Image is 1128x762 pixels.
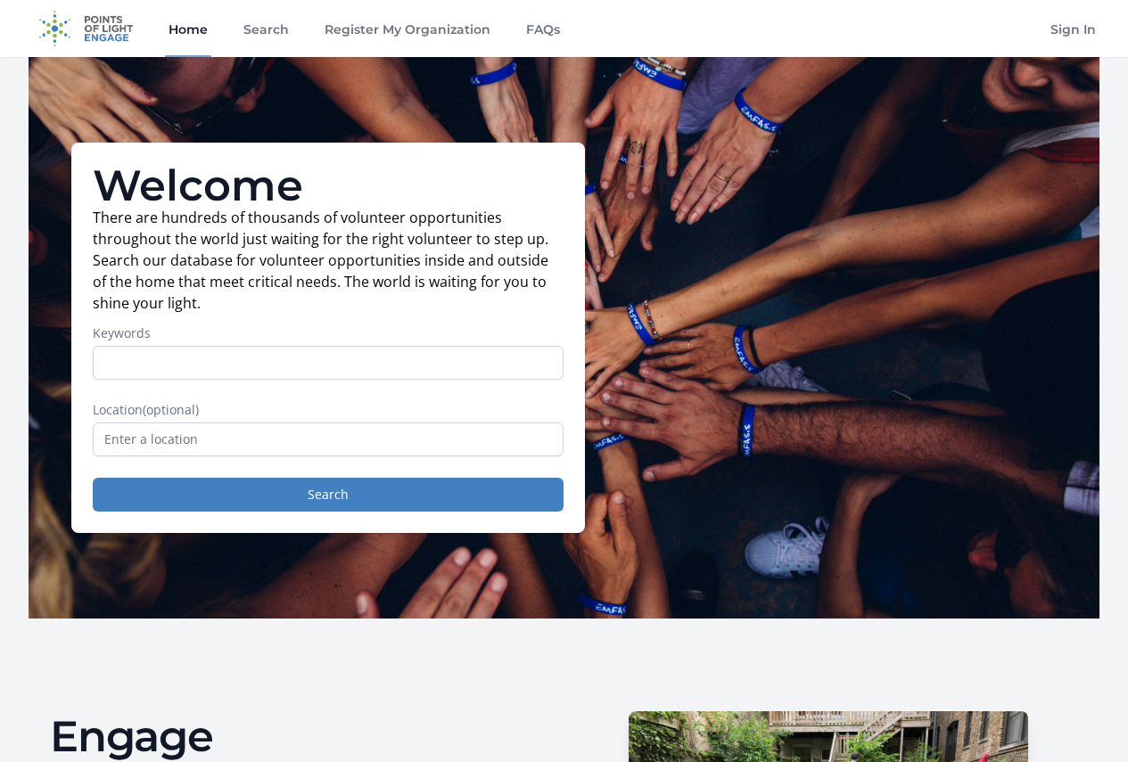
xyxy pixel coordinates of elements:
[93,422,564,456] input: Enter a location
[50,715,550,758] h2: Engage
[93,164,564,207] h1: Welcome
[93,324,564,342] label: Keywords
[93,401,564,419] label: Location
[93,478,564,512] button: Search
[143,401,199,418] span: (optional)
[93,207,564,314] p: There are hundreds of thousands of volunteer opportunities throughout the world just waiting for ...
